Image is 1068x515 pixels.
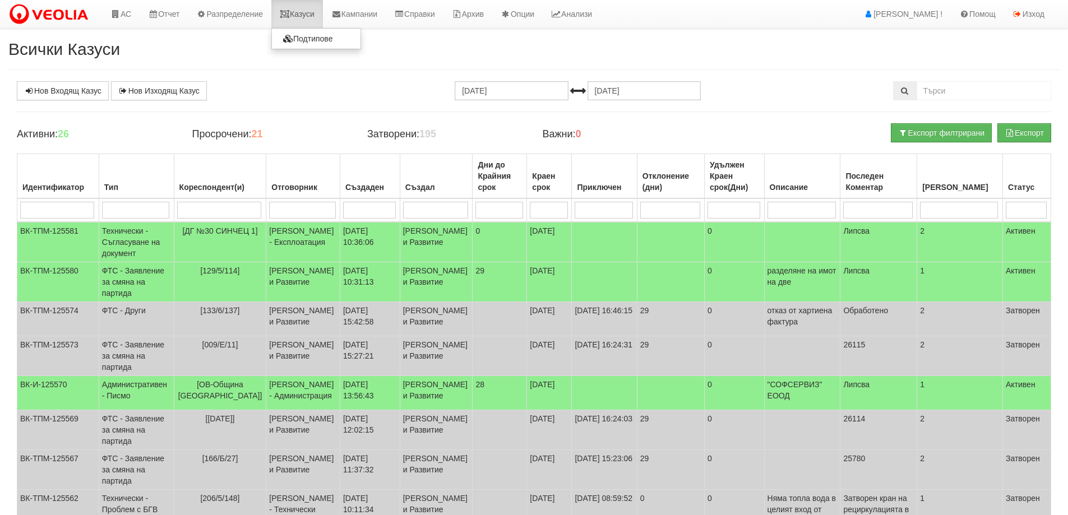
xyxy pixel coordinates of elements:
[917,410,1003,450] td: 2
[705,376,765,410] td: 0
[192,129,350,140] h4: Просрочени:
[403,179,470,195] div: Създал
[17,410,99,450] td: ВК-ТПМ-125569
[400,154,473,199] th: Създал: No sort applied, activate to apply an ascending sort
[17,129,175,140] h4: Активни:
[637,302,704,336] td: 29
[637,154,704,199] th: Отклонение (дни): No sort applied, activate to apply an ascending sort
[572,302,637,336] td: [DATE] 16:46:15
[843,168,914,195] div: Последен Коментар
[1002,336,1051,376] td: Затворен
[99,450,174,490] td: ФТС - Заявление за смяна на партида
[206,414,235,423] span: [[DATE]]
[20,179,96,195] div: Идентификатор
[843,266,870,275] span: Липсва
[917,302,1003,336] td: 2
[17,81,109,100] a: Нов Входящ Казус
[917,450,1003,490] td: 2
[400,302,473,336] td: [PERSON_NAME] и Развитие
[202,454,238,463] span: [166/Б/27]
[400,336,473,376] td: [PERSON_NAME] и Развитие
[1002,262,1051,302] td: Активен
[419,128,436,140] b: 195
[705,222,765,262] td: 0
[637,410,704,450] td: 29
[917,376,1003,410] td: 1
[266,262,340,302] td: [PERSON_NAME] и Развитие
[400,410,473,450] td: [PERSON_NAME] и Развитие
[843,454,865,463] span: 25780
[576,128,581,140] b: 0
[527,262,572,302] td: [DATE]
[340,450,400,490] td: [DATE] 11:37:32
[1002,410,1051,450] td: Затворен
[1002,450,1051,490] td: Затворен
[705,302,765,336] td: 0
[527,410,572,450] td: [DATE]
[475,226,480,235] span: 0
[475,380,484,389] span: 28
[843,306,888,315] span: Обработено
[768,265,838,287] p: разделяне на имот на две
[527,450,572,490] td: [DATE]
[575,179,634,195] div: Приключен
[705,450,765,490] td: 0
[527,376,572,410] td: [DATE]
[527,154,572,199] th: Краен срок: No sort applied, activate to apply an ascending sort
[527,336,572,376] td: [DATE]
[99,376,174,410] td: Административен - Писмо
[340,302,400,336] td: [DATE] 15:42:58
[174,154,266,199] th: Кореспондент(и): No sort applied, activate to apply an ascending sort
[705,154,765,199] th: Удължен Краен срок(Дни): No sort applied, activate to apply an ascending sort
[843,340,865,349] span: 26115
[102,179,171,195] div: Тип
[705,262,765,302] td: 0
[705,336,765,376] td: 0
[200,266,239,275] span: [129/5/114]
[182,226,257,235] span: [ДГ №30 СИНЧЕЦ 1]
[340,154,400,199] th: Създаден: No sort applied, activate to apply an ascending sort
[266,410,340,450] td: [PERSON_NAME] и Развитие
[202,340,238,349] span: [009/Е/11]
[917,154,1003,199] th: Брой Файлове: No sort applied, activate to apply an ascending sort
[17,222,99,262] td: ВК-ТПМ-125581
[17,154,99,199] th: Идентификатор: No sort applied, activate to apply an ascending sort
[340,376,400,410] td: [DATE] 13:56:43
[99,222,174,262] td: Технически - Съгласуване на документ
[1002,154,1051,199] th: Статус: No sort applied, activate to apply an ascending sort
[917,262,1003,302] td: 1
[17,450,99,490] td: ВК-ТПМ-125567
[840,154,917,199] th: Последен Коментар: No sort applied, activate to apply an ascending sort
[111,81,207,100] a: Нов Изходящ Казус
[708,157,761,195] div: Удължен Краен срок(Дни)
[400,376,473,410] td: [PERSON_NAME] и Развитие
[572,336,637,376] td: [DATE] 16:24:31
[997,123,1051,142] button: Експорт
[340,222,400,262] td: [DATE] 10:36:06
[917,81,1051,100] input: Търсене по Идентификатор, Бл/Вх/Ап, Тип, Описание, Моб. Номер, Имейл, Файл, Коментар,
[272,31,360,46] a: Подтипове
[400,262,473,302] td: [PERSON_NAME] и Развитие
[17,376,99,410] td: ВК-И-125570
[400,222,473,262] td: [PERSON_NAME] и Развитие
[1002,376,1051,410] td: Активен
[1006,179,1048,195] div: Статус
[17,336,99,376] td: ВК-ТПМ-125573
[340,262,400,302] td: [DATE] 10:31:13
[542,129,700,140] h4: Важни:
[920,179,1000,195] div: [PERSON_NAME]
[266,154,340,199] th: Отговорник: No sort applied, activate to apply an ascending sort
[99,410,174,450] td: ФТС - Заявление за смяна на партида
[572,154,637,199] th: Приключен: No sort applied, activate to apply an ascending sort
[17,262,99,302] td: ВК-ТПМ-125580
[343,179,397,195] div: Създаден
[200,494,239,503] span: [206/5/148]
[266,336,340,376] td: [PERSON_NAME] и Развитие
[530,168,568,195] div: Краен срок
[8,40,1060,58] h2: Всички Казуси
[891,123,992,142] button: Експорт филтрирани
[99,302,174,336] td: ФТС - Други
[473,154,527,199] th: Дни до Крайния срок: No sort applied, activate to apply an ascending sort
[768,179,838,195] div: Описание
[572,450,637,490] td: [DATE] 15:23:06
